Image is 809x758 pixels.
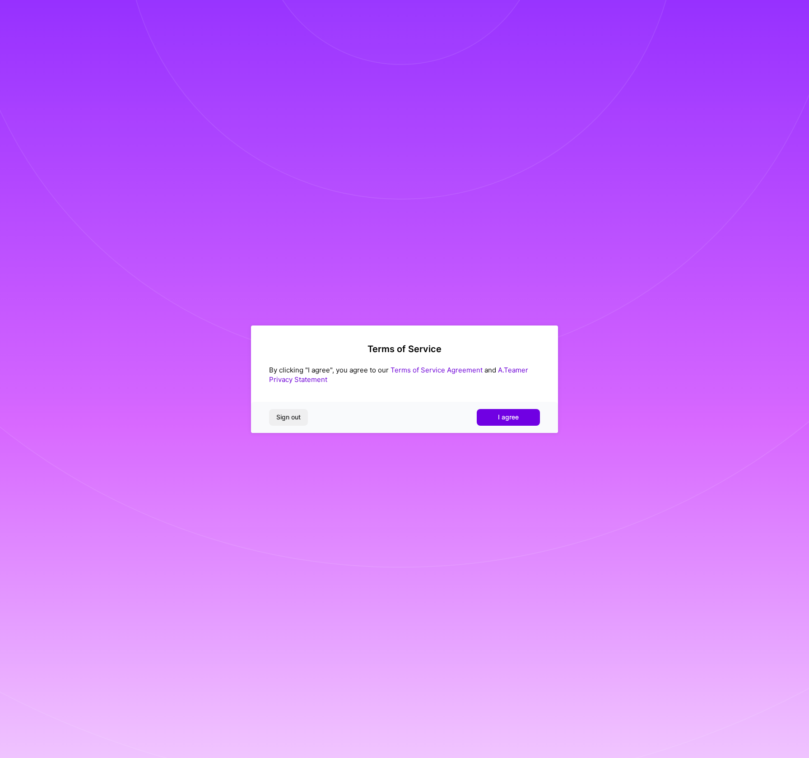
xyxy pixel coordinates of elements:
button: Sign out [269,409,308,425]
span: Sign out [276,413,301,422]
div: By clicking "I agree", you agree to our and [269,365,540,384]
a: Terms of Service Agreement [391,366,483,374]
span: I agree [498,413,519,422]
button: I agree [477,409,540,425]
h2: Terms of Service [269,344,540,354]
